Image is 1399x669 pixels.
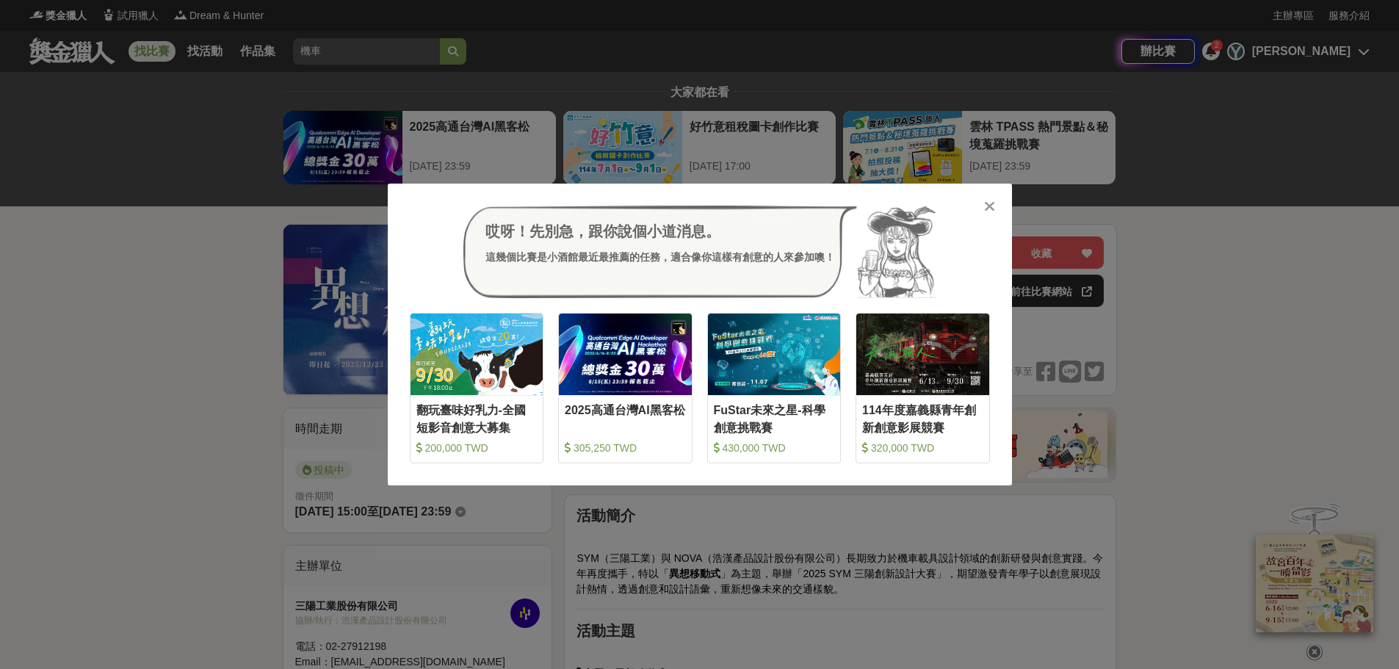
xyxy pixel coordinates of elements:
[565,402,686,435] div: 2025高通台灣AI黑客松
[410,313,544,463] a: Cover Image翻玩臺味好乳力-全國短影音創意大募集 200,000 TWD
[411,314,543,395] img: Cover Image
[862,441,983,455] div: 320,000 TWD
[485,250,835,265] div: 這幾個比賽是小酒館最近最推薦的任務，適合像你這樣有創意的人來參加噢！
[714,441,835,455] div: 430,000 TWD
[485,220,835,242] div: 哎呀！先別急，跟你說個小道消息。
[558,313,693,463] a: Cover Image2025高通台灣AI黑客松 305,250 TWD
[707,313,842,463] a: Cover ImageFuStar未來之星-科學創意挑戰賽 430,000 TWD
[416,402,538,435] div: 翻玩臺味好乳力-全國短影音創意大募集
[714,402,835,435] div: FuStar未來之星-科學創意挑戰賽
[416,441,538,455] div: 200,000 TWD
[862,402,983,435] div: 114年度嘉義縣青年創新創意影展競賽
[856,314,989,395] img: Cover Image
[565,441,686,455] div: 305,250 TWD
[559,314,692,395] img: Cover Image
[857,206,936,298] img: Avatar
[856,313,990,463] a: Cover Image114年度嘉義縣青年創新創意影展競賽 320,000 TWD
[708,314,841,395] img: Cover Image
